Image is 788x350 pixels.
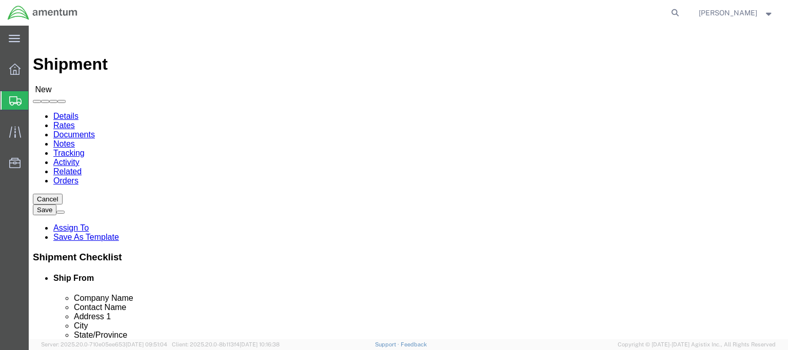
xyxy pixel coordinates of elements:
a: Support [375,341,401,347]
a: Feedback [401,341,427,347]
img: logo [7,5,78,20]
span: Server: 2025.20.0-710e05ee653 [41,341,167,347]
span: [DATE] 09:51:04 [126,341,167,347]
iframe: FS Legacy Container [29,26,788,339]
span: Copyright © [DATE]-[DATE] Agistix Inc., All Rights Reserved [618,340,776,349]
span: [DATE] 10:16:38 [240,341,280,347]
span: Client: 2025.20.0-8b113f4 [172,341,280,347]
button: [PERSON_NAME] [698,7,774,19]
span: Alexis Rivera [699,7,757,18]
